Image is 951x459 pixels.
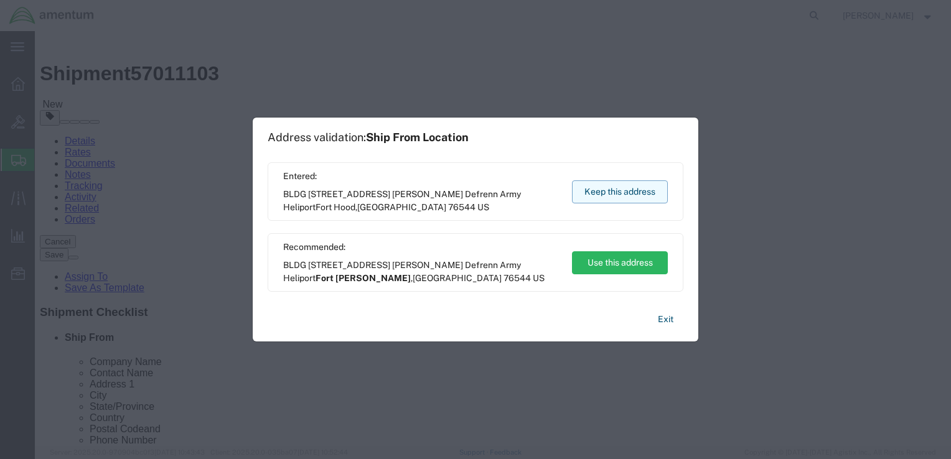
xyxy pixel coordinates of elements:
span: [GEOGRAPHIC_DATA] [413,273,502,283]
button: Keep this address [572,180,668,203]
span: Fort [PERSON_NAME] [316,273,411,283]
span: Entered: [283,170,560,183]
span: US [477,202,489,212]
span: US [533,273,545,283]
span: Fort Hood [316,202,355,212]
span: 76544 [504,273,531,283]
span: Ship From Location [366,131,469,144]
span: 76544 [448,202,475,212]
span: BLDG [STREET_ADDRESS] [PERSON_NAME] Defrenn Army Heliport , [283,188,560,214]
span: [GEOGRAPHIC_DATA] [357,202,446,212]
span: BLDG [STREET_ADDRESS] [PERSON_NAME] Defrenn Army Heliport , [283,259,560,285]
h1: Address validation: [268,131,469,144]
span: Recommended: [283,241,560,254]
button: Use this address [572,251,668,274]
button: Exit [648,308,683,330]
